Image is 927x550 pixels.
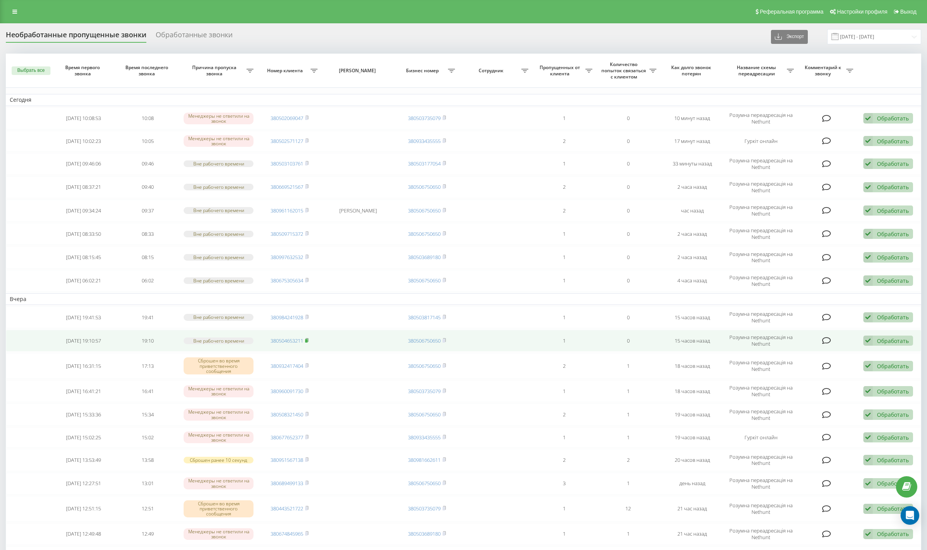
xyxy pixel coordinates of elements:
[116,330,180,352] td: 19:10
[52,270,116,292] td: [DATE] 06:02:21
[184,528,253,540] div: Менеджеры не ответили на звонок
[532,330,596,352] td: 1
[6,293,921,305] td: Вчера
[724,449,798,471] td: Розумна переадресація на Nethunt
[463,68,521,74] span: Сотрудник
[660,176,724,198] td: 2 часа назад
[660,200,724,221] td: час назад
[271,314,303,321] a: 380984241928
[271,505,303,512] a: 380443521722
[52,153,116,175] td: [DATE] 09:46:06
[532,496,596,522] td: 1
[271,388,303,395] a: 380960091730
[184,64,247,77] span: Причина пропуска звонка
[596,200,660,221] td: 0
[877,183,909,191] div: Обработать
[660,473,724,494] td: день назад
[596,223,660,245] td: 0
[600,61,649,80] span: Количество попыток связаться с клиентом
[408,254,441,261] a: 380503689180
[724,473,798,494] td: Розумна переадресація на Nethunt
[184,409,253,420] div: Менеджеры не ответили на звонок
[660,380,724,402] td: 18 часов назад
[408,277,441,284] a: 380506750650
[408,362,441,369] a: 380506750650
[536,64,585,77] span: Пропущенных от клиента
[724,523,798,545] td: Розумна переадресація на Nethunt
[660,153,724,175] td: 33 минуты назад
[877,160,909,167] div: Обработать
[660,496,724,522] td: 21 час назад
[116,246,180,268] td: 08:15
[408,505,441,512] a: 380503735079
[532,353,596,379] td: 2
[6,31,146,43] div: Необработанные пропущенные звонки
[408,160,441,167] a: 380503177054
[667,64,718,77] span: Как долго звонок потерян
[877,337,909,345] div: Обработать
[660,223,724,245] td: 2 часа назад
[877,530,909,538] div: Обработать
[596,427,660,448] td: 1
[156,31,233,43] div: Обработанные звонки
[116,404,180,425] td: 15:34
[52,427,116,448] td: [DATE] 15:02:25
[184,207,253,214] div: Вне рабочего времени
[52,496,116,522] td: [DATE] 12:51:15
[660,523,724,545] td: 21 час назад
[408,314,441,321] a: 380503817145
[900,9,917,15] span: Выход
[184,477,253,489] div: Менеджеры не ответили на звонок
[271,183,303,190] a: 380669521567
[271,456,303,463] a: 380951567138
[724,306,798,328] td: Розумна переадресація на Nethunt
[184,254,253,261] div: Вне рабочего времени
[532,449,596,471] td: 2
[116,176,180,198] td: 09:40
[321,200,395,221] td: ⁨[PERSON_NAME]⁩
[184,160,253,167] div: Вне рабочего времени
[408,183,441,190] a: 380506750650
[660,449,724,471] td: 20 часов назад
[660,404,724,425] td: 19 часов назад
[184,135,253,147] div: Менеджеры не ответили на звонок
[660,306,724,328] td: 15 часов назад
[596,153,660,175] td: 0
[184,231,253,237] div: Вне рабочего времени
[271,337,303,344] a: 380504653211
[116,270,180,292] td: 06:02
[184,432,253,443] div: Менеджеры не ответили на звонок
[724,427,798,448] td: Гуркіт онлайн
[877,207,909,214] div: Обработать
[596,131,660,151] td: 0
[877,362,909,370] div: Обработать
[271,434,303,441] a: 380677652377
[596,473,660,494] td: 1
[52,330,116,352] td: [DATE] 19:10:57
[408,480,441,487] a: 380506750650
[877,313,909,321] div: Обработать
[271,137,303,144] a: 380502571127
[532,473,596,494] td: 3
[532,404,596,425] td: 2
[116,223,180,245] td: 08:33
[802,64,846,77] span: Комментарий к звонку
[660,427,724,448] td: 19 часов назад
[877,505,909,512] div: Обработать
[877,480,909,487] div: Обработать
[724,246,798,268] td: Розумна переадресація на Nethunt
[660,108,724,129] td: 10 минут назад
[837,9,887,15] span: Настройки профиля
[408,207,441,214] a: 380506750650
[877,230,909,238] div: Обработать
[116,496,180,522] td: 12:51
[724,404,798,425] td: Розумна переадресація на Nethunt
[52,449,116,471] td: [DATE] 13:53:49
[724,496,798,522] td: Розумна переадресація на Nethunt
[271,480,303,487] a: 380689499133
[52,223,116,245] td: [DATE] 08:33:50
[12,66,50,75] button: Выбрать все
[116,200,180,221] td: 09:37
[660,330,724,352] td: 15 часов назад
[724,131,798,151] td: Гуркіт онлайн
